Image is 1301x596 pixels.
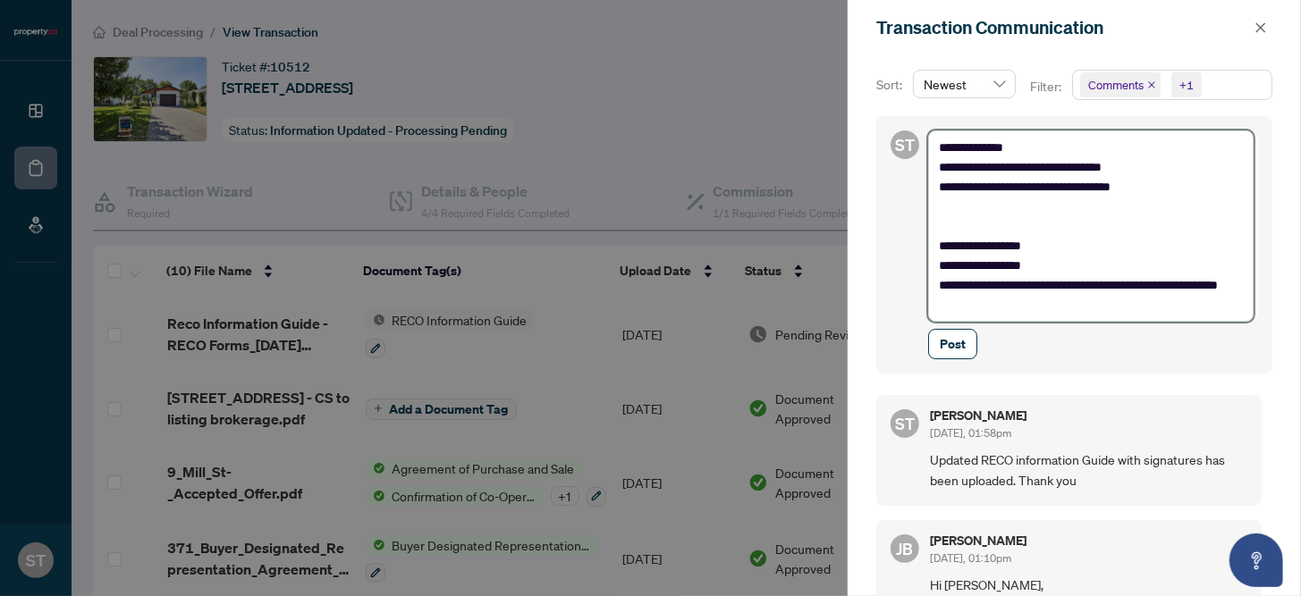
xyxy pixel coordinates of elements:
[1080,72,1161,97] span: Comments
[897,536,914,561] span: JB
[1255,21,1267,34] span: close
[876,14,1249,41] div: Transaction Communication
[930,409,1026,422] h5: [PERSON_NAME]
[1088,76,1144,94] span: Comments
[1229,533,1283,587] button: Open asap
[1179,76,1194,94] div: +1
[940,330,966,358] span: Post
[924,71,1005,97] span: Newest
[930,426,1011,440] span: [DATE], 01:58pm
[1030,77,1064,97] p: Filter:
[895,411,915,436] span: ST
[930,551,1011,565] span: [DATE], 01:10pm
[930,449,1247,491] span: Updated RECO information Guide with signatures has been uploaded. Thank you
[876,75,906,95] p: Sort:
[928,329,977,359] button: Post
[895,132,915,157] span: ST
[1147,80,1156,89] span: close
[930,534,1026,547] h5: [PERSON_NAME]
